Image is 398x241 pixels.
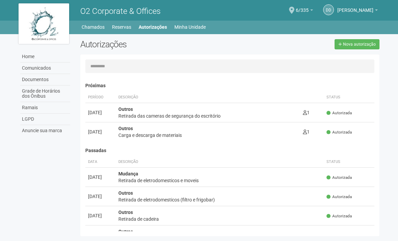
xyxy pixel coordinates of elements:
[118,171,138,176] strong: Mudança
[20,102,70,114] a: Ramais
[326,175,352,180] span: Autorizada
[118,113,297,119] div: Retirada das cameras de segurança do escritório
[19,3,69,44] img: logo.jpg
[303,129,310,135] span: 1
[88,174,113,180] div: [DATE]
[326,194,352,200] span: Autorizada
[296,1,309,13] span: 6/335
[118,216,321,222] div: Retirada de cadeira
[80,6,161,16] span: O2 Corporate & Offices
[139,22,167,32] a: Autorizações
[118,177,321,184] div: Retirada de eletrodomesticos e moveis
[324,156,374,168] th: Status
[118,190,133,196] strong: Outros
[118,196,321,203] div: Retirada de eletrodomesticos (filtro e frigobar)
[88,193,113,200] div: [DATE]
[88,128,113,135] div: [DATE]
[343,42,376,47] span: Nova autorização
[20,74,70,86] a: Documentos
[20,63,70,74] a: Comunicados
[116,156,324,168] th: Descrição
[118,132,297,139] div: Carga e descarga de materiais
[88,212,113,219] div: [DATE]
[174,22,206,32] a: Minha Unidade
[20,86,70,102] a: Grade de Horários dos Ônibus
[116,92,300,103] th: Descrição
[118,210,133,215] strong: Outros
[20,51,70,63] a: Home
[80,39,225,49] h2: Autorizações
[337,8,378,14] a: [PERSON_NAME]
[20,114,70,125] a: LGPD
[337,1,373,13] span: Douglas de Almeida Roberto
[118,106,133,112] strong: Outros
[85,92,116,103] th: Período
[112,22,131,32] a: Reservas
[324,92,374,103] th: Status
[20,125,70,136] a: Anuncie sua marca
[326,110,352,116] span: Autorizada
[296,8,313,14] a: 6/335
[335,39,379,49] a: Nova autorização
[326,129,352,135] span: Autorizada
[85,156,116,168] th: Data
[118,229,133,234] strong: Outros
[118,126,133,131] strong: Outros
[82,22,105,32] a: Chamados
[303,110,310,115] span: 1
[88,109,113,116] div: [DATE]
[326,213,352,219] span: Autorizada
[85,83,374,88] h4: Próximas
[85,148,374,153] h4: Passadas
[323,4,334,15] a: Dd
